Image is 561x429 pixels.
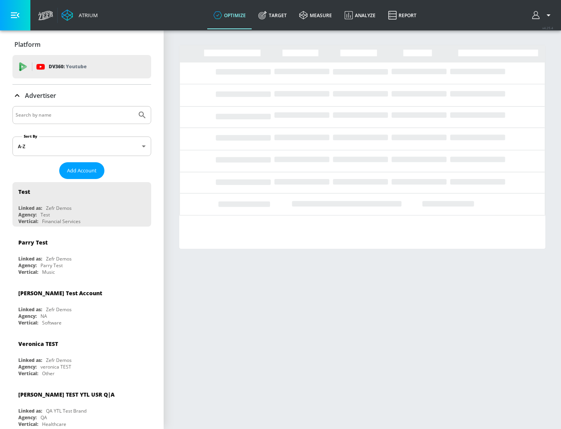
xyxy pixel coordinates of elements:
[18,205,42,211] div: Linked as:
[382,1,423,29] a: Report
[18,319,38,326] div: Vertical:
[12,85,151,106] div: Advertiser
[12,233,151,277] div: Parry TestLinked as:Zefr DemosAgency:Parry TestVertical:Music
[66,62,86,71] p: Youtube
[22,134,39,139] label: Sort By
[41,363,71,370] div: veronica TEST
[25,91,56,100] p: Advertiser
[207,1,252,29] a: optimize
[12,182,151,227] div: TestLinked as:Zefr DemosAgency:TestVertical:Financial Services
[41,313,47,319] div: NA
[18,239,48,246] div: Parry Test
[338,1,382,29] a: Analyze
[49,62,86,71] p: DV360:
[542,26,553,30] span: v 4.25.4
[59,162,104,179] button: Add Account
[18,188,30,195] div: Test
[41,211,50,218] div: Test
[12,284,151,328] div: [PERSON_NAME] Test AccountLinked as:Zefr DemosAgency:NAVertical:Software
[16,110,134,120] input: Search by name
[18,255,42,262] div: Linked as:
[18,340,58,347] div: Veronica TEST
[41,414,47,421] div: QA
[18,370,38,377] div: Vertical:
[67,166,97,175] span: Add Account
[12,55,151,78] div: DV360: Youtube
[18,313,37,319] div: Agency:
[18,269,38,275] div: Vertical:
[42,218,81,225] div: Financial Services
[12,334,151,379] div: Veronica TESTLinked as:Zefr DemosAgency:veronica TESTVertical:Other
[18,391,115,398] div: [PERSON_NAME] TEST YTL USR Q|A
[46,306,72,313] div: Zefr Demos
[42,269,55,275] div: Music
[18,363,37,370] div: Agency:
[41,262,63,269] div: Parry Test
[14,40,41,49] p: Platform
[42,421,66,427] div: Healthcare
[18,211,37,218] div: Agency:
[12,136,151,156] div: A-Z
[293,1,338,29] a: measure
[18,306,42,313] div: Linked as:
[46,255,72,262] div: Zefr Demos
[252,1,293,29] a: Target
[46,205,72,211] div: Zefr Demos
[12,34,151,55] div: Platform
[46,408,86,414] div: QA YTL Test Brand
[18,414,37,421] div: Agency:
[18,421,38,427] div: Vertical:
[18,289,102,297] div: [PERSON_NAME] Test Account
[42,319,62,326] div: Software
[18,408,42,414] div: Linked as:
[18,357,42,363] div: Linked as:
[76,12,98,19] div: Atrium
[46,357,72,363] div: Zefr Demos
[42,370,55,377] div: Other
[62,9,98,21] a: Atrium
[18,218,38,225] div: Vertical:
[18,262,37,269] div: Agency:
